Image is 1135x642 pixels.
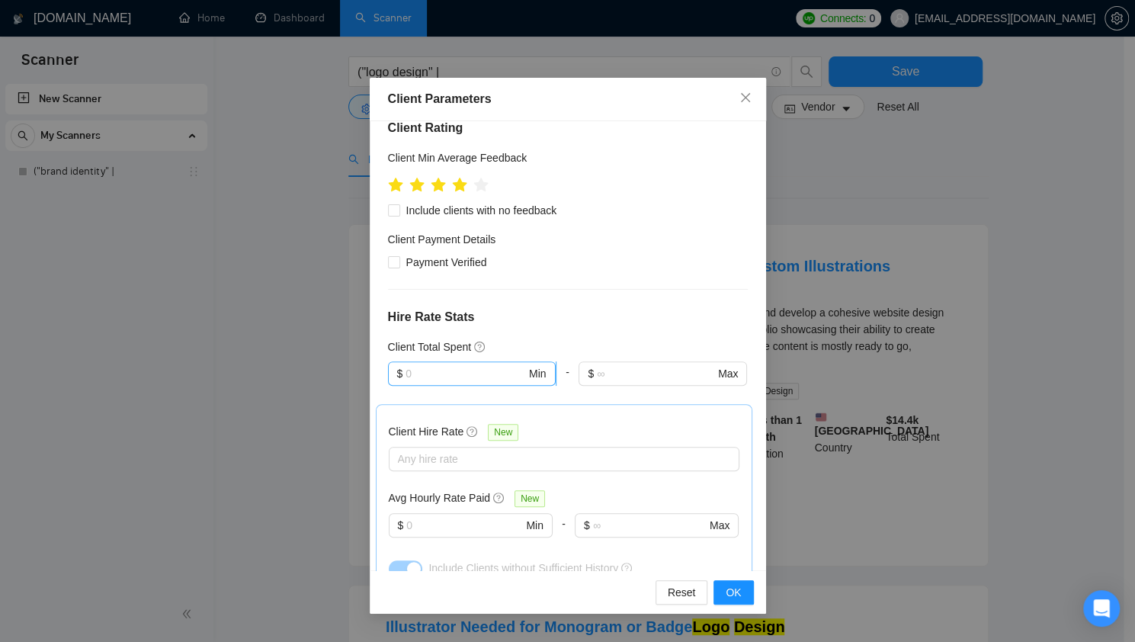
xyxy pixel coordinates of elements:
span: New [488,424,518,441]
span: $ [397,365,403,382]
span: question-circle [493,492,505,504]
span: Max [710,517,729,534]
span: Include clients with no feedback [400,202,563,219]
button: Close [725,78,766,119]
input: ∞ [597,365,715,382]
span: question-circle [621,563,632,573]
button: Reset [656,580,708,605]
h5: Client Min Average Feedback [388,149,527,166]
h4: Hire Rate Stats [388,308,748,326]
span: New [515,490,545,507]
span: question-circle [474,341,486,353]
h5: Client Total Spent [388,339,471,355]
span: Include Clients without Sufficient History [428,562,618,574]
div: Client Parameters [388,90,748,108]
button: OK [713,580,753,605]
span: star [473,178,489,193]
div: - [553,513,575,556]
span: star [431,178,446,193]
span: $ [398,517,404,534]
span: star [388,178,403,193]
span: Payment Verified [400,254,493,271]
span: Min [526,517,543,534]
h4: Client Rating [388,119,748,137]
span: close [739,91,752,104]
input: ∞ [593,517,707,534]
h5: Avg Hourly Rate Paid [389,490,491,506]
h5: Client Hire Rate [389,423,464,440]
span: question-circle [467,425,479,438]
span: Min [529,365,547,382]
span: OK [726,584,741,601]
span: Reset [668,584,696,601]
h4: Client Payment Details [388,231,496,248]
span: $ [588,365,594,382]
div: - [556,361,579,404]
span: $ [584,517,590,534]
input: 0 [406,365,526,382]
span: star [409,178,425,193]
div: Open Intercom Messenger [1083,590,1120,627]
span: Max [718,365,738,382]
span: star [452,178,467,193]
input: 0 [406,517,523,534]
